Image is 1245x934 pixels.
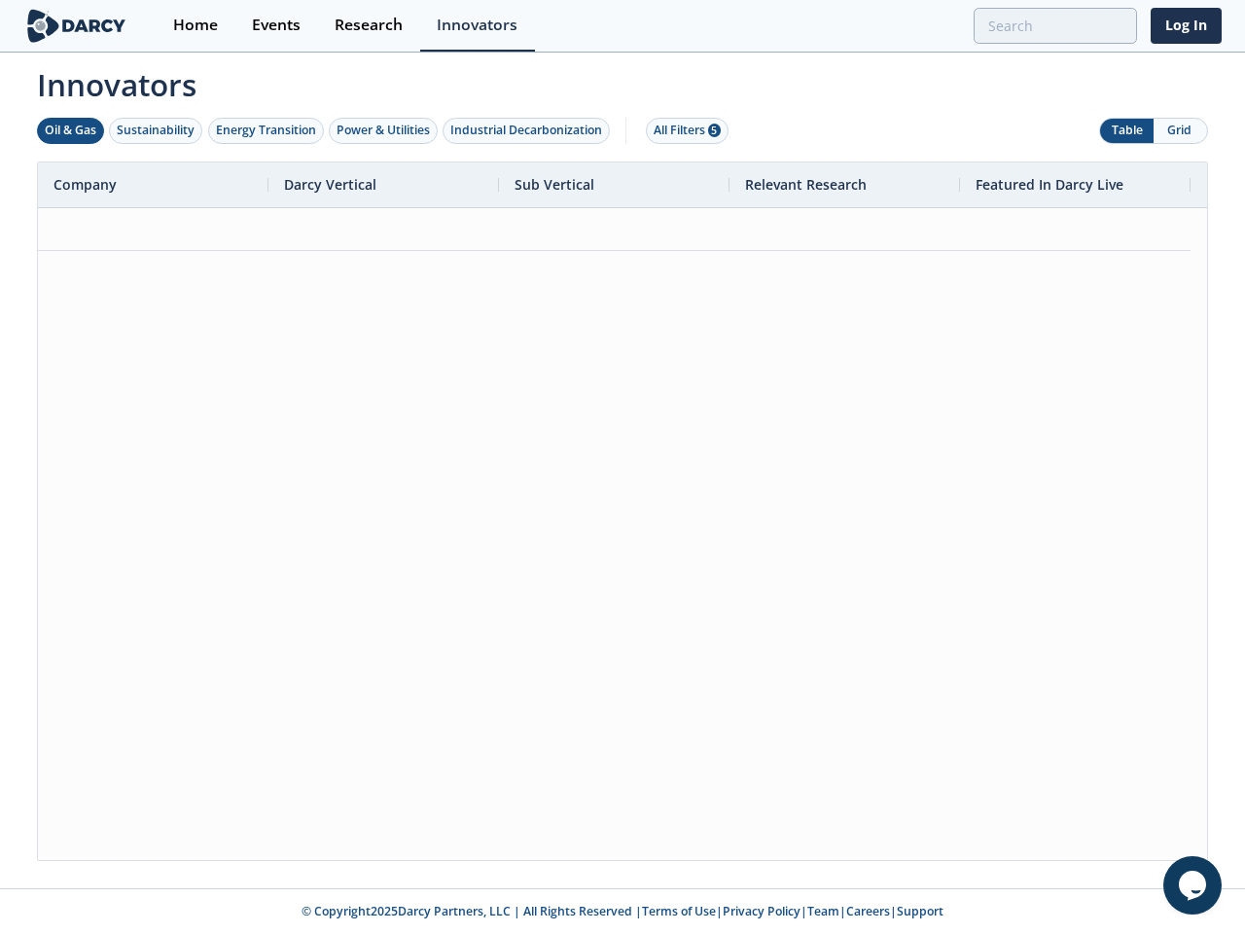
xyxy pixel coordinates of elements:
[1163,856,1226,915] iframe: chat widget
[37,118,104,144] button: Oil & Gas
[976,175,1123,194] span: Featured In Darcy Live
[117,122,195,139] div: Sustainability
[846,903,890,919] a: Careers
[450,122,602,139] div: Industrial Decarbonization
[807,903,839,919] a: Team
[1151,8,1222,44] a: Log In
[708,124,721,137] span: 5
[974,8,1137,44] input: Advanced Search
[173,18,218,33] div: Home
[53,175,117,194] span: Company
[208,118,324,144] button: Energy Transition
[646,118,729,144] button: All Filters 5
[1154,119,1207,143] button: Grid
[897,903,943,919] a: Support
[27,903,1218,920] p: © Copyright 2025 Darcy Partners, LLC | All Rights Reserved | | | | |
[109,118,202,144] button: Sustainability
[252,18,301,33] div: Events
[23,54,1222,107] span: Innovators
[443,118,610,144] button: Industrial Decarbonization
[45,122,96,139] div: Oil & Gas
[23,9,129,43] img: logo-wide.svg
[642,903,716,919] a: Terms of Use
[515,175,594,194] span: Sub Vertical
[1100,119,1154,143] button: Table
[284,175,376,194] span: Darcy Vertical
[745,175,867,194] span: Relevant Research
[723,903,800,919] a: Privacy Policy
[216,122,316,139] div: Energy Transition
[335,18,403,33] div: Research
[654,122,721,139] div: All Filters
[437,18,517,33] div: Innovators
[337,122,430,139] div: Power & Utilities
[329,118,438,144] button: Power & Utilities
